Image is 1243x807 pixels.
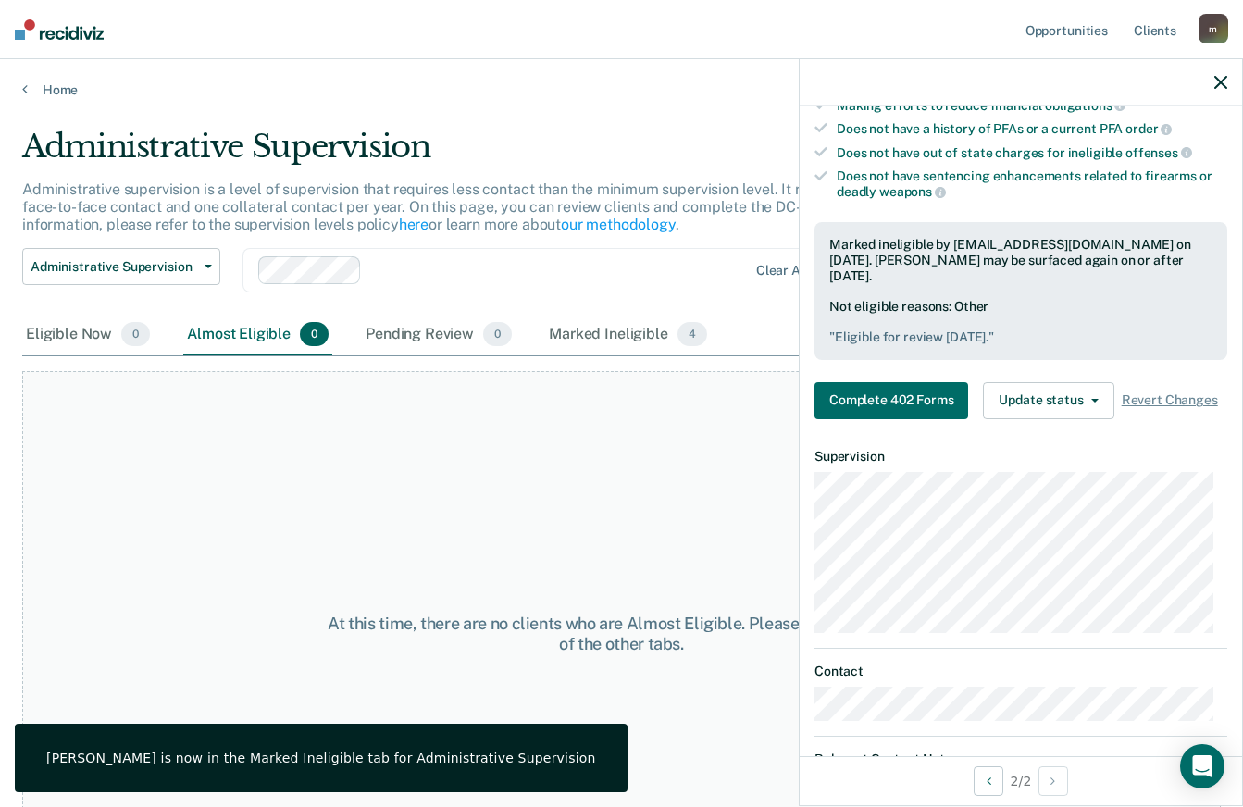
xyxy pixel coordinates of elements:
[879,184,946,199] span: weapons
[1045,98,1125,113] span: obligations
[22,81,1221,98] a: Home
[756,263,835,279] div: Clear agents
[300,322,329,346] span: 0
[22,128,954,180] div: Administrative Supervision
[322,614,921,653] div: At this time, there are no clients who are Almost Eligible. Please navigate to one of the other t...
[829,299,1212,345] div: Not eligible reasons: Other
[814,751,1227,767] dt: Relevant Contact Notes
[814,382,976,419] a: Navigate to form link
[677,322,707,346] span: 4
[1180,744,1224,788] div: Open Intercom Messenger
[1122,392,1218,408] span: Revert Changes
[814,449,1227,465] dt: Supervision
[31,259,197,275] span: Administrative Supervision
[561,216,676,233] a: our methodology
[1199,14,1228,43] div: m
[829,237,1212,283] div: Marked ineligible by [EMAIL_ADDRESS][DOMAIN_NAME] on [DATE]. [PERSON_NAME] may be surfaced again ...
[829,329,1212,345] pre: " Eligible for review [DATE]. "
[814,664,1227,679] dt: Contact
[983,382,1113,419] button: Update status
[1125,145,1192,160] span: offenses
[545,315,711,355] div: Marked Ineligible
[800,756,1242,805] div: 2 / 2
[974,766,1003,796] button: Previous Opportunity
[837,120,1227,137] div: Does not have a history of PFAs or a current PFA order
[1038,766,1068,796] button: Next Opportunity
[837,144,1227,161] div: Does not have out of state charges for ineligible
[183,315,332,355] div: Almost Eligible
[22,180,944,233] p: Administrative supervision is a level of supervision that requires less contact than the minimum ...
[46,750,596,766] div: [PERSON_NAME] is now in the Marked Ineligible tab for Administrative Supervision
[483,322,512,346] span: 0
[362,315,516,355] div: Pending Review
[837,168,1227,200] div: Does not have sentencing enhancements related to firearms or deadly
[15,19,104,40] img: Recidiviz
[121,322,150,346] span: 0
[22,315,154,355] div: Eligible Now
[399,216,429,233] a: here
[814,382,968,419] button: Complete 402 Forms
